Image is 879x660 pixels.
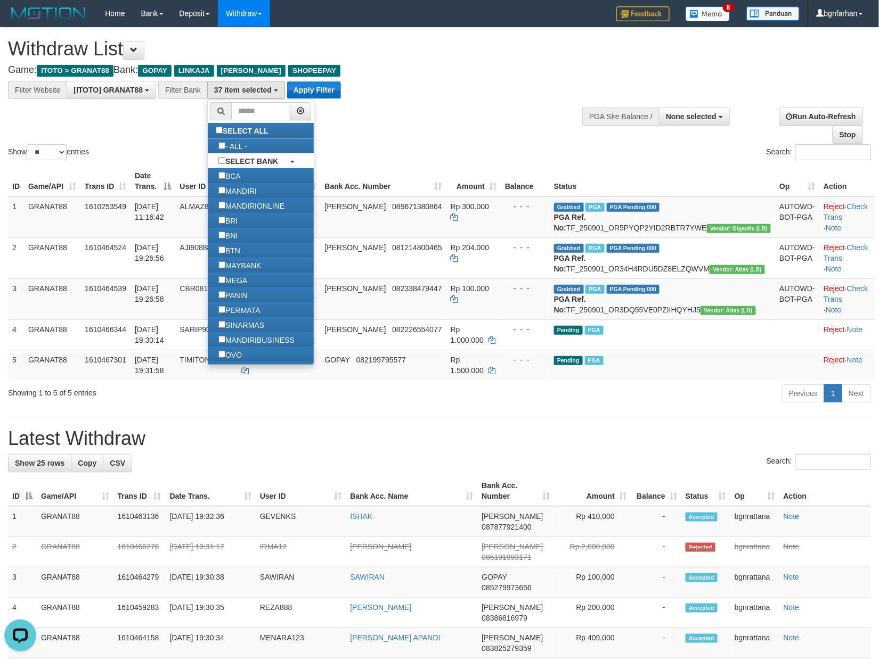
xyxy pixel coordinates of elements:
[350,542,411,551] a: [PERSON_NAME]
[730,506,779,537] td: bgnrattana
[585,244,604,253] span: Marked by bgnrattana
[482,603,543,612] span: [PERSON_NAME]
[8,81,67,99] div: Filter Website
[477,476,554,506] th: Bank Acc. Number: activate to sort column ascending
[833,126,863,144] a: Stop
[607,244,660,253] span: PGA Pending
[8,38,575,60] h1: Withdraw List
[554,295,586,314] b: PGA Ref. No:
[847,325,863,334] a: Note
[554,326,583,335] span: Pending
[356,356,406,364] span: Copy 082199795577 to clipboard
[824,384,842,402] a: 1
[505,354,546,365] div: - - -
[8,319,24,350] td: 4
[218,157,225,164] input: SELECT BANK
[225,157,279,166] b: SELECT BANK
[218,306,225,313] input: PERMATA
[8,428,871,449] h1: Latest Withdraw
[174,65,214,77] span: LINKAJA
[325,356,350,364] span: GOPAY
[180,284,212,293] span: CBR0812
[208,213,248,228] label: BRI
[631,506,681,537] td: -
[775,196,819,238] td: AUTOWD-BOT-PGA
[208,347,253,362] label: OVO
[208,153,314,168] a: SELECT BANK
[166,537,256,567] td: [DATE] 19:31:17
[826,265,842,273] a: Note
[8,278,24,319] td: 3
[847,356,863,364] a: Note
[824,325,845,334] a: Reject
[585,356,604,365] span: Marked by bgnrattana
[451,284,489,293] span: Rp 100.000
[24,237,80,278] td: GRANAT88
[819,278,875,319] td: · ·
[482,573,507,581] span: GOPAY
[113,506,166,537] td: 1610463136
[824,243,868,262] a: Check Trans
[826,306,842,314] a: Note
[8,506,37,537] td: 1
[819,319,875,350] td: ·
[8,383,359,398] div: Showing 1 to 5 of 5 entries
[8,350,24,380] td: 5
[218,246,225,253] input: BTN
[392,284,442,293] span: Copy 082338479447 to clipboard
[775,166,819,196] th: Op: activate to sort column ascending
[767,454,871,470] label: Search:
[482,512,543,521] span: [PERSON_NAME]
[85,202,126,211] span: 1610253549
[631,628,681,658] td: -
[710,265,765,274] span: Vendor URL: https://dashboard.q2checkout.com/secure
[208,243,251,258] label: BTN
[256,537,346,567] td: IRMA12
[686,573,718,582] span: Accepted
[824,356,845,364] a: Reject
[218,187,225,194] input: MANDIRI
[37,476,113,506] th: Game/API: activate to sort column ascending
[256,598,346,628] td: REZA888
[824,284,868,303] a: Check Trans
[550,166,776,196] th: Status
[631,567,681,598] td: -
[795,144,871,160] input: Search:
[482,553,531,562] span: Copy 085191993171 to clipboard
[554,213,586,232] b: PGA Ref. No:
[505,242,546,253] div: - - -
[24,166,80,196] th: Game/API: activate to sort column ascending
[158,81,207,99] div: Filter Bank
[325,325,386,334] span: [PERSON_NAME]
[71,454,103,472] a: Copy
[135,243,164,262] span: [DATE] 19:26:56
[554,476,631,506] th: Amount: activate to sort column ascending
[505,324,546,335] div: - - -
[67,81,156,99] button: [ITOTO] GRANAT88
[218,202,225,209] input: MANDIRIONLINE
[824,243,845,252] a: Reject
[779,476,871,506] th: Action
[482,542,543,551] span: [PERSON_NAME]
[24,350,80,380] td: GRANAT88
[784,603,800,612] a: Note
[208,138,258,153] label: - ALL -
[85,243,126,252] span: 1610464524
[256,476,346,506] th: User ID: activate to sort column ascending
[135,202,164,221] span: [DATE] 11:16:42
[824,284,845,293] a: Reject
[218,172,225,179] input: BCA
[287,81,341,98] button: Apply Filter
[214,86,272,94] span: 37 item selected
[701,306,756,315] span: Vendor URL: https://dashboard.q2checkout.com/secure
[451,325,484,344] span: Rp 1.000.000
[446,166,501,196] th: Amount: activate to sort column ascending
[27,144,67,160] select: Showentries
[482,644,531,653] span: Copy 083825279359 to clipboard
[686,634,718,643] span: Accepted
[842,384,871,402] a: Next
[554,203,584,212] span: Grabbed
[8,567,37,598] td: 3
[208,228,248,243] label: BNI
[8,537,37,567] td: 2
